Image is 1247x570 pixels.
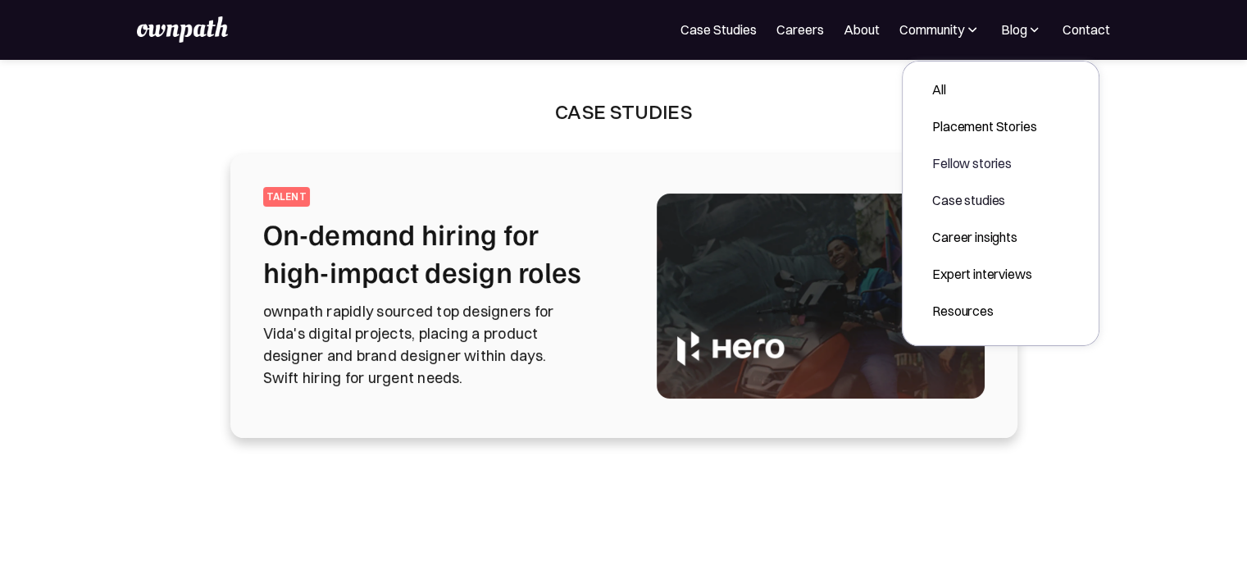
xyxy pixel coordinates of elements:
div: Resources [932,301,1036,321]
div: Blog [1000,20,1026,39]
div: All [932,80,1036,99]
h2: On-demand hiring for high-impact design roles [263,215,617,290]
div: talent [266,190,307,203]
div: Community [899,20,964,39]
a: Fellow stories [919,148,1049,178]
a: Case Studies [680,20,757,39]
div: Placement Stories [932,116,1036,136]
div: Blog [1000,20,1043,39]
p: ownpath rapidly sourced top designers for Vida's digital projects, placing a product designer and... [263,300,617,389]
a: Career insights [919,222,1049,252]
div: Community [899,20,981,39]
a: Resources [919,296,1049,326]
div: Case Studies [555,98,692,125]
div: Career insights [932,227,1036,247]
a: talentOn-demand hiring for high-impact design rolesownpath rapidly sourced top designers for Vida... [263,187,985,405]
nav: Blog [902,61,1099,346]
a: Placement Stories [919,112,1049,141]
div: Fellow stories [932,153,1036,173]
a: About [844,20,880,39]
a: Contact [1063,20,1110,39]
div: Expert interviews [932,264,1036,284]
a: Case studies [919,185,1049,215]
div: Case studies [932,190,1036,210]
a: All [919,75,1049,104]
a: Expert interviews [919,259,1049,289]
a: Careers [776,20,824,39]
